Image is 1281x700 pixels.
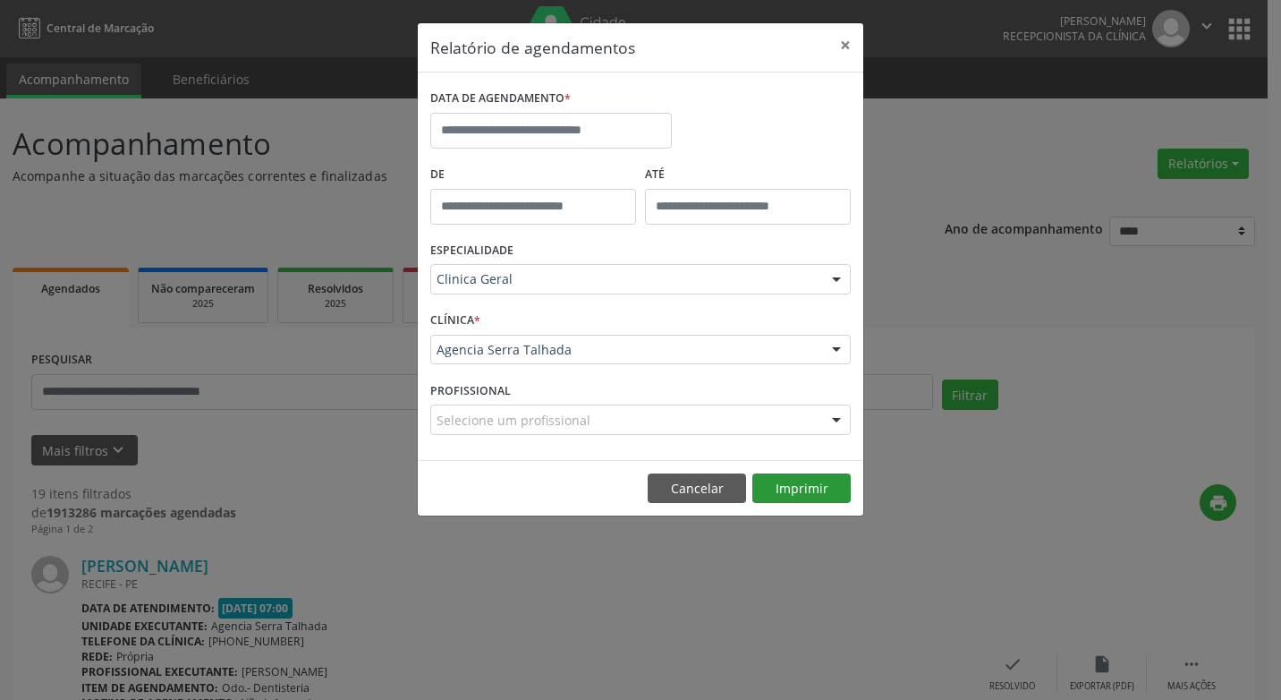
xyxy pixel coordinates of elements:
button: Cancelar [648,474,746,504]
span: Selecione um profissional [437,411,590,430]
label: ATÉ [645,161,851,189]
span: Clinica Geral [437,270,814,288]
span: Agencia Serra Talhada [437,341,814,359]
label: DATA DE AGENDAMENTO [430,85,571,113]
label: PROFISSIONAL [430,377,511,405]
h5: Relatório de agendamentos [430,36,635,59]
button: Imprimir [752,474,851,504]
button: Close [827,23,863,67]
label: De [430,161,636,189]
label: ESPECIALIDADE [430,237,513,265]
label: CLÍNICA [430,307,480,335]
